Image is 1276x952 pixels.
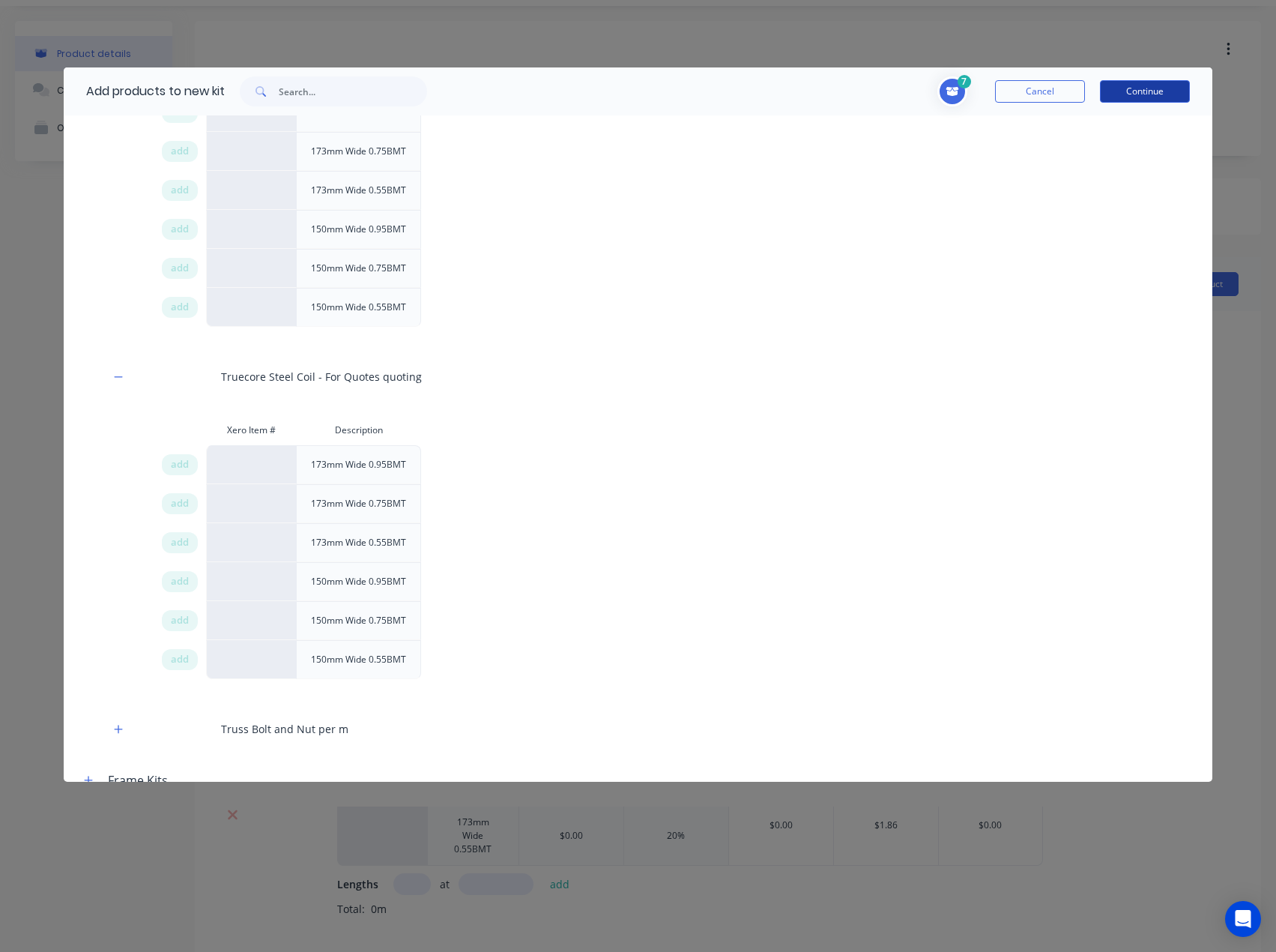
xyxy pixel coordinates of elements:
div: 173mm Wide 0.75BMT [299,133,418,170]
div: 173mm Wide 0.95BMT [299,446,418,483]
div: add [162,219,198,240]
div: add [162,180,198,201]
span: 7 [958,75,971,88]
div: Xero Item # [206,415,296,445]
span: add [171,222,189,237]
div: 150mm Wide 0.75BMT [299,602,418,639]
button: Continue [1100,80,1190,103]
div: 150mm Wide 0.55BMT [299,641,418,678]
span: add [171,144,189,159]
div: add [162,297,198,318]
div: add [162,258,198,279]
div: 150mm Wide 0.75BMT [299,250,418,287]
span: add [171,261,189,276]
div: add [162,493,198,514]
span: add [171,652,189,667]
button: Cancel [995,80,1085,103]
div: Truss Bolt and Nut per m [64,702,1212,756]
div: 173mm Wide 0.55BMT [299,172,418,209]
div: add [162,454,198,475]
span: add [171,457,189,472]
div: add [162,532,198,553]
div: add [162,141,198,162]
div: Open Intercom Messenger [1225,901,1261,937]
div: .Frame Kits [105,771,168,789]
span: add [171,300,189,315]
span: add [171,183,189,198]
div: Description [296,415,421,445]
div: 173mm Wide 0.55BMT [299,524,418,561]
div: 150mm Wide 0.95BMT [299,563,418,600]
span: add [171,574,189,589]
div: 150mm Wide 0.55BMT [299,289,418,326]
div: Add products to new kit [64,67,225,115]
div: Truecore Steel Coil - For Quotes quoting [64,350,1212,403]
div: 150mm Wide 0.95BMT [299,211,418,248]
div: add [162,571,198,592]
div: 173mm Wide 0.75BMT [299,485,418,522]
span: add [171,613,189,628]
span: add [171,535,189,550]
input: Search... [279,76,427,106]
span: add [171,496,189,511]
div: add [162,610,198,631]
button: Toggle cart dropdown [937,76,973,106]
div: add [162,649,198,670]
